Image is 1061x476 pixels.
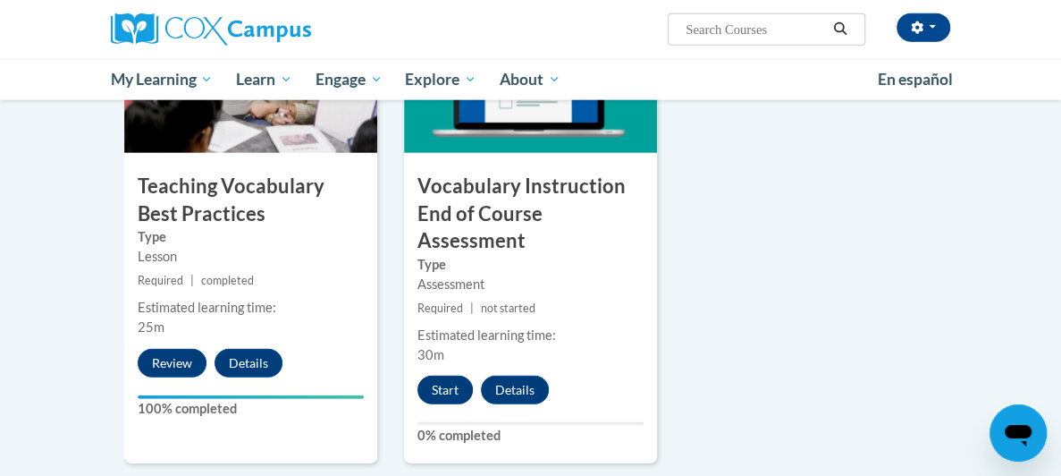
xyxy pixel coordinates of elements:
label: 100% completed [138,399,364,419]
button: Account Settings [897,13,950,42]
span: | [190,274,194,287]
label: Type [138,227,364,247]
button: Details [215,349,282,378]
span: not started [481,302,535,315]
button: Start [417,376,473,404]
input: Search Courses [684,19,827,40]
div: Estimated learning time: [417,326,644,345]
span: Required [417,302,463,315]
a: My Learning [99,59,225,100]
label: Type [417,255,644,275]
button: Search [827,19,854,40]
div: Assessment [417,275,644,294]
h3: Vocabulary Instruction End of Course Assessment [404,173,657,255]
div: Your progress [138,395,364,399]
div: Estimated learning time: [138,298,364,318]
span: Learn [236,69,292,90]
span: | [470,302,474,315]
div: Main menu [97,59,964,100]
span: My Learning [110,69,213,90]
label: 0% completed [417,426,644,446]
span: Engage [316,69,383,90]
a: En español [866,61,964,98]
button: Details [481,376,549,404]
h3: Teaching Vocabulary Best Practices [124,173,377,228]
span: Required [138,274,183,287]
a: Learn [224,59,304,100]
a: Cox Campus [111,13,373,46]
span: 25m [138,319,164,335]
div: Lesson [138,247,364,267]
a: Explore [393,59,488,100]
span: En español [878,70,953,89]
a: About [488,59,572,100]
span: 30m [417,347,444,362]
a: Engage [304,59,394,100]
button: Review [138,349,206,378]
span: Explore [405,69,476,90]
img: Cox Campus [111,13,311,46]
iframe: Button to launch messaging window [989,404,1047,462]
span: completed [201,274,254,287]
span: About [500,69,560,90]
